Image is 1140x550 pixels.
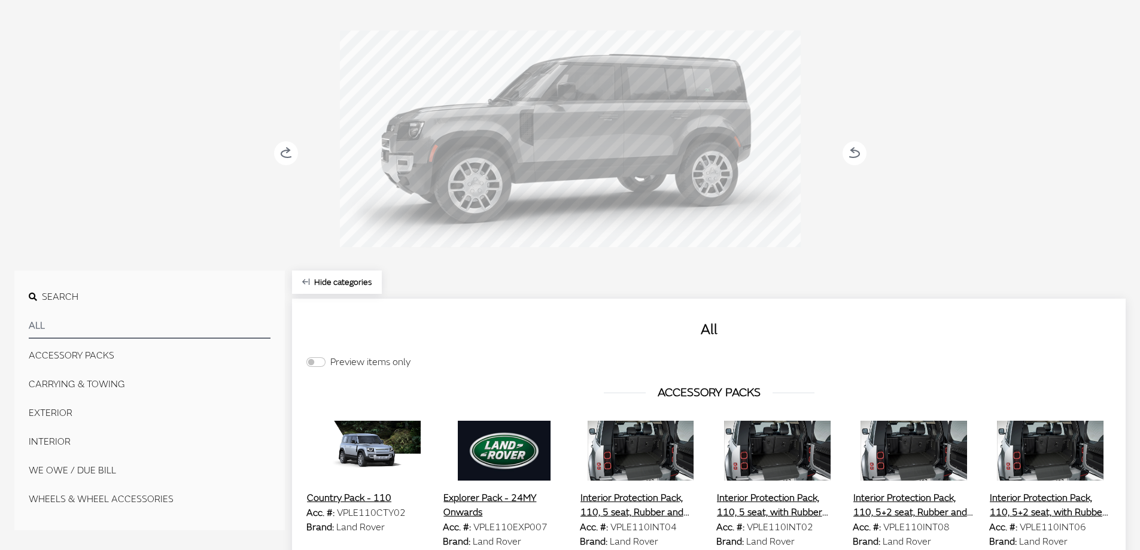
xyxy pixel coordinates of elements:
[29,487,270,511] button: WHEELS & WHEEL ACCESSORIES
[314,277,372,287] span: Click to hide category section.
[883,521,950,533] span: VPLE110INT08
[853,534,880,549] label: Brand:
[580,534,607,549] label: Brand:
[336,521,385,533] span: Land Rover
[747,521,813,533] span: VPLE110INT02
[989,520,1017,534] label: Acc. #:
[853,520,881,534] label: Acc. #:
[306,319,1111,341] h2: All
[443,421,565,481] img: Image for Explorer Pack - 24MY Onwards
[337,507,406,519] span: VPLE110CTY02
[29,401,270,425] button: EXTERIOR
[1020,521,1086,533] span: VPLE110INT06
[853,490,975,520] button: Interior Protection Pack, 110, 5+2 seat, Rubber and Luxury Mats
[443,490,565,520] button: Explorer Pack - 24MY Onwards
[580,421,702,481] img: Image for Interior Protection Pack, 110, 5 seat, Rubber and Luxury Mats
[883,536,931,548] span: Land Rover
[330,355,411,369] label: Preview items only
[29,430,270,454] button: INTERIOR
[853,421,975,481] img: Image for Interior Protection Pack, 110, 5+2 seat, Rubber and Luxury Mats
[29,344,270,367] button: ACCESSORY PACKS
[42,291,78,303] span: Search
[306,520,334,534] label: Brand:
[716,534,744,549] label: Brand:
[989,490,1111,520] button: Interior Protection Pack, 110, 5+2 seat, with Rubber Mats
[610,521,677,533] span: VPLE110INT04
[989,534,1017,549] label: Brand:
[443,534,470,549] label: Brand:
[443,520,471,534] label: Acc. #:
[29,458,270,482] button: We Owe / Due Bill
[292,271,382,294] button: Hide categories
[306,384,1111,402] h3: ACCESSORY PACKS
[29,372,270,396] button: CARRYING & TOWING
[716,421,838,481] img: Image for Interior Protection Pack, 110, 5 seat, with Rubber Mats
[610,536,658,548] span: Land Rover
[989,421,1111,481] img: Image for Interior Protection Pack, 110, 5+2 seat, with Rubber Mats
[1019,536,1068,548] span: Land Rover
[716,520,744,534] label: Acc. #:
[306,421,428,481] img: Image for Country Pack - 110
[580,520,608,534] label: Acc. #:
[473,536,521,548] span: Land Rover
[473,521,548,533] span: VPLE110EXP007
[306,506,335,520] label: Acc. #:
[306,490,392,506] button: Country Pack - 110
[716,490,838,520] button: Interior Protection Pack, 110, 5 seat, with Rubber Mats
[580,490,702,520] button: Interior Protection Pack, 110, 5 seat, Rubber and Luxury Mats
[29,314,270,339] button: All
[746,536,795,548] span: Land Rover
